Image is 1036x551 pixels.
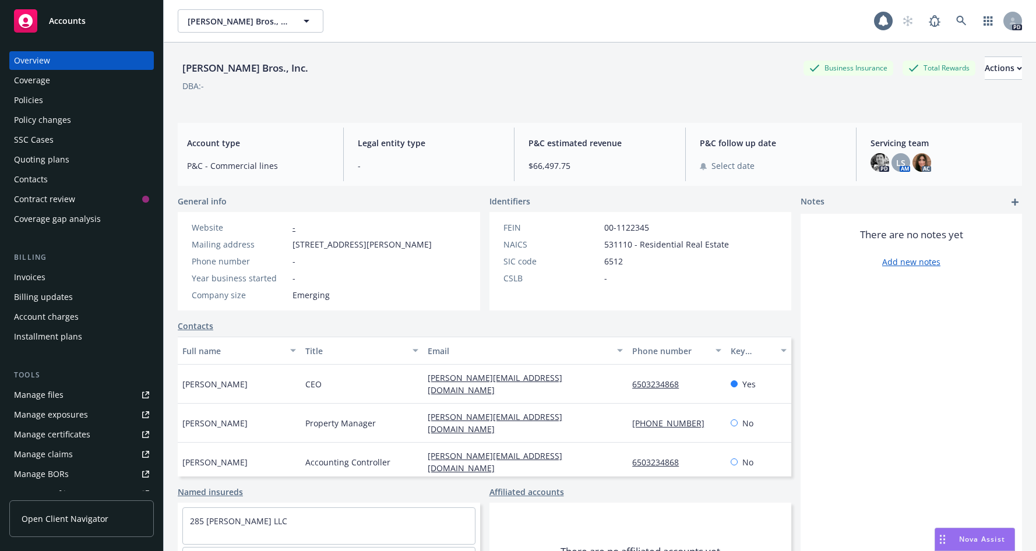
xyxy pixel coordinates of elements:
[428,372,562,395] a: [PERSON_NAME][EMAIL_ADDRESS][DOMAIN_NAME]
[489,195,530,207] span: Identifiers
[14,190,75,209] div: Contract review
[14,308,79,326] div: Account charges
[293,222,295,233] a: -
[700,137,842,149] span: P&C follow up date
[903,61,975,75] div: Total Rewards
[305,417,376,429] span: Property Manager
[632,457,688,468] a: 6503234868
[9,190,154,209] a: Contract review
[14,485,103,503] div: Summary of insurance
[293,289,330,301] span: Emerging
[912,153,931,172] img: photo
[9,91,154,110] a: Policies
[9,111,154,129] a: Policy changes
[293,255,295,267] span: -
[14,386,64,404] div: Manage files
[977,9,1000,33] a: Switch app
[187,160,329,172] span: P&C - Commercial lines
[935,528,1015,551] button: Nova Assist
[503,255,600,267] div: SIC code
[871,137,1013,149] span: Servicing team
[882,256,940,268] a: Add new notes
[628,337,725,365] button: Phone number
[178,320,213,332] a: Contacts
[9,465,154,483] a: Manage BORs
[9,71,154,90] a: Coverage
[528,160,671,172] span: $66,497.75
[192,272,288,284] div: Year business started
[182,378,248,390] span: [PERSON_NAME]
[423,337,628,365] button: Email
[178,61,313,76] div: [PERSON_NAME] Bros., Inc.
[182,80,204,92] div: DBA: -
[22,513,108,525] span: Open Client Navigator
[14,150,69,169] div: Quoting plans
[985,56,1022,80] button: Actions
[358,160,500,172] span: -
[9,268,154,287] a: Invoices
[192,238,288,250] div: Mailing address
[305,456,390,468] span: Accounting Controller
[804,61,893,75] div: Business Insurance
[528,137,671,149] span: P&C estimated revenue
[14,111,71,129] div: Policy changes
[731,345,774,357] div: Key contact
[358,137,500,149] span: Legal entity type
[14,405,88,424] div: Manage exposures
[14,327,82,346] div: Installment plans
[604,255,623,267] span: 6512
[14,91,43,110] div: Policies
[632,418,714,429] a: [PHONE_NUMBER]
[711,160,755,172] span: Select date
[632,345,708,357] div: Phone number
[14,71,50,90] div: Coverage
[9,51,154,70] a: Overview
[503,238,600,250] div: NAICS
[742,378,756,390] span: Yes
[14,288,73,306] div: Billing updates
[14,445,73,464] div: Manage claims
[9,405,154,424] a: Manage exposures
[896,9,919,33] a: Start snowing
[959,534,1005,544] span: Nova Assist
[9,150,154,169] a: Quoting plans
[192,289,288,301] div: Company size
[801,195,824,209] span: Notes
[742,456,753,468] span: No
[632,379,688,390] a: 6503234868
[503,272,600,284] div: CSLB
[178,486,243,498] a: Named insureds
[985,57,1022,79] div: Actions
[742,417,753,429] span: No
[182,345,283,357] div: Full name
[428,411,562,435] a: [PERSON_NAME][EMAIL_ADDRESS][DOMAIN_NAME]
[896,157,905,169] span: LS
[9,386,154,404] a: Manage files
[9,252,154,263] div: Billing
[178,195,227,207] span: General info
[14,268,45,287] div: Invoices
[188,15,288,27] span: [PERSON_NAME] Bros., Inc.
[9,5,154,37] a: Accounts
[935,528,950,550] div: Drag to move
[9,288,154,306] a: Billing updates
[14,465,69,483] div: Manage BORs
[182,456,248,468] span: [PERSON_NAME]
[9,425,154,444] a: Manage certificates
[293,272,295,284] span: -
[604,238,729,250] span: 531110 - Residential Real Estate
[14,425,90,444] div: Manage certificates
[187,137,329,149] span: Account type
[301,337,424,365] button: Title
[9,308,154,326] a: Account charges
[14,51,50,70] div: Overview
[178,9,323,33] button: [PERSON_NAME] Bros., Inc.
[9,369,154,381] div: Tools
[9,130,154,149] a: SSC Cases
[428,450,562,474] a: [PERSON_NAME][EMAIL_ADDRESS][DOMAIN_NAME]
[9,485,154,503] a: Summary of insurance
[14,130,54,149] div: SSC Cases
[192,255,288,267] div: Phone number
[489,486,564,498] a: Affiliated accounts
